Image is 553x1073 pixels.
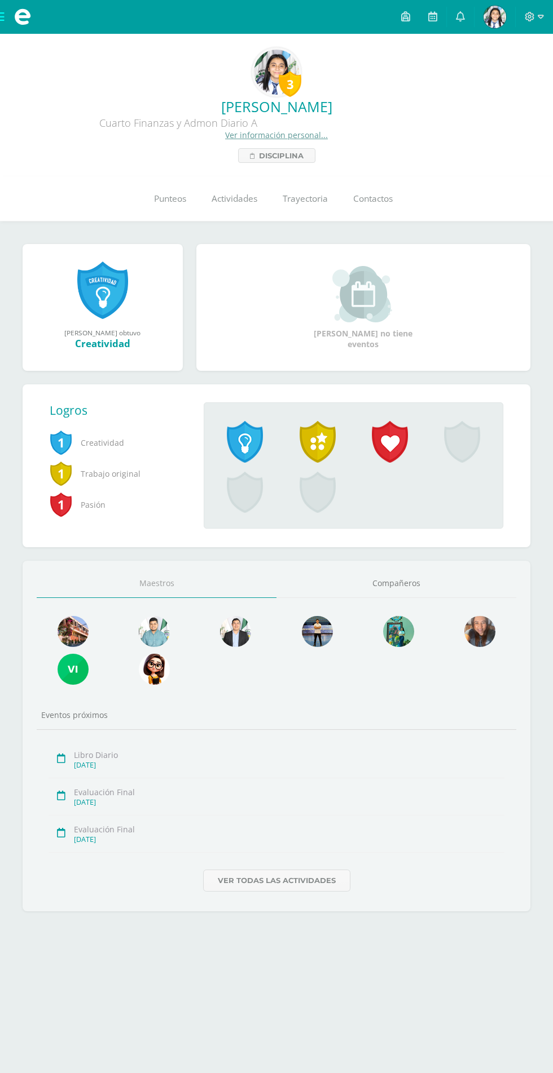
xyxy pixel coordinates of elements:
[9,116,348,130] div: Cuarto Finanzas y Admon Diario A
[332,266,394,322] img: event_small.png
[139,616,170,647] img: 0f63e8005e7200f083a8d258add6f512.png
[279,71,301,97] div: 3
[74,787,504,797] div: Evaluación Final
[254,50,299,95] img: 3ffae7b37a7a1a15b526423be8a7ab00.png
[139,654,170,685] img: d582243b974c2045ac8dbc0446ec51e5.png
[238,148,315,163] a: Disciplina
[353,193,393,205] span: Contactos
[383,616,414,647] img: f42db2dd1cd36b3b6e69d82baa85bd48.png
[74,797,504,807] div: [DATE]
[9,97,544,116] a: [PERSON_NAME]
[50,458,186,489] span: Trabajo original
[37,710,516,720] div: Eventos próximos
[225,130,328,140] a: Ver información personal...
[58,616,89,647] img: e29994105dc3c498302d04bab28faecd.png
[74,760,504,770] div: [DATE]
[50,429,72,455] span: 1
[259,149,304,162] span: Disciplina
[141,176,199,221] a: Punteos
[74,824,504,835] div: Evaluación Final
[50,427,186,458] span: Creatividad
[302,616,333,647] img: 62c276f9e5707e975a312ba56e3c64d5.png
[276,569,516,598] a: Compañeros
[203,870,350,892] a: Ver todas las actividades
[34,337,172,350] div: Creatividad
[50,460,72,486] span: 1
[283,193,328,205] span: Trayectoria
[340,176,405,221] a: Contactos
[484,6,506,28] img: c8b2554278c2aa8190328a3408ea909e.png
[37,569,276,598] a: Maestros
[270,176,340,221] a: Trayectoria
[50,489,186,520] span: Pasión
[50,491,72,517] span: 1
[212,193,257,205] span: Actividades
[154,193,186,205] span: Punteos
[464,616,495,647] img: d53a6cbdd07aaf83c60ff9fb8bbf0950.png
[307,266,420,349] div: [PERSON_NAME] no tiene eventos
[58,654,89,685] img: 86ad762a06db99f3d783afd7c36c2468.png
[220,616,251,647] img: 2a5195d5bcc98d37e95be5160e929d36.png
[74,750,504,760] div: Libro Diario
[34,328,172,337] div: [PERSON_NAME] obtuvo
[50,402,195,418] div: Logros
[199,176,270,221] a: Actividades
[74,835,504,844] div: [DATE]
